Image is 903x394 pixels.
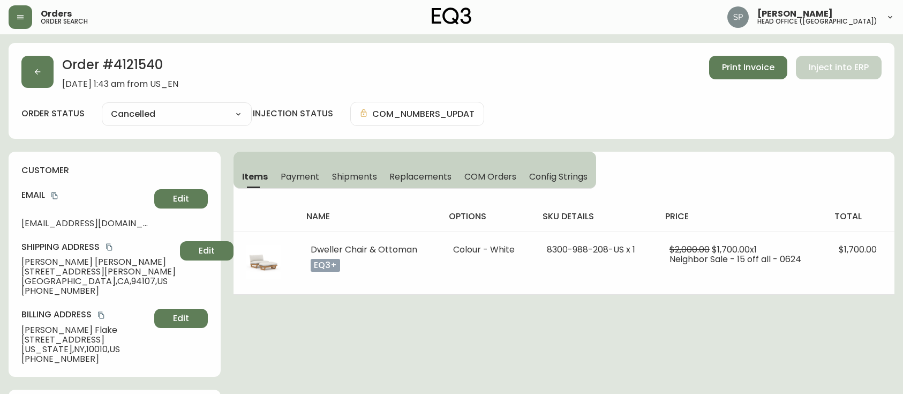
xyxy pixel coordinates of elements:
[712,243,757,256] span: $1,700.00 x 1
[246,245,281,279] img: 433fdee9-4cc0-4c6f-9a3d-352a81ba0e05Optional[dweller-chair-and-ottoman-oak-white].jpg
[21,277,176,286] span: [GEOGRAPHIC_DATA] , CA , 94107 , US
[311,259,340,272] p: eq3+
[21,325,150,335] span: [PERSON_NAME] Flake
[41,18,88,25] h5: order search
[21,335,150,345] span: [STREET_ADDRESS]
[665,211,817,222] h4: price
[21,345,150,354] span: [US_STATE] , NY , 10010 , US
[722,62,774,73] span: Print Invoice
[332,171,377,182] span: Shipments
[432,8,471,25] img: logo
[242,171,268,182] span: Items
[21,267,176,277] span: [STREET_ADDRESS][PERSON_NAME]
[757,10,833,18] span: [PERSON_NAME]
[311,243,417,256] span: Dweller Chair & Ottoman
[21,257,176,267] span: [PERSON_NAME] [PERSON_NAME]
[21,354,150,364] span: [PHONE_NUMBER]
[21,286,176,296] span: [PHONE_NUMBER]
[253,108,333,120] h4: injection status
[839,243,877,256] span: $1,700.00
[199,245,215,257] span: Edit
[529,171,587,182] span: Config Strings
[547,243,635,256] span: 8300-988-208-US x 1
[306,211,432,222] h4: name
[21,219,150,228] span: [EMAIL_ADDRESS][DOMAIN_NAME]
[757,18,877,25] h5: head office ([GEOGRAPHIC_DATA])
[449,211,525,222] h4: options
[709,56,787,79] button: Print Invoice
[96,310,107,321] button: copy
[281,171,319,182] span: Payment
[21,309,150,321] h4: Billing Address
[154,189,208,209] button: Edit
[21,189,150,201] h4: Email
[464,171,517,182] span: COM Orders
[834,211,886,222] h4: total
[180,241,234,261] button: Edit
[727,6,749,28] img: 0cb179e7bf3690758a1aaa5f0aafa0b4
[62,79,178,89] span: [DATE] 1:43 am from US_EN
[173,313,189,324] span: Edit
[41,10,72,18] span: Orders
[669,253,801,265] span: Neighbor Sale - 15 off all - 0624
[21,108,85,120] label: order status
[21,165,208,176] h4: customer
[104,242,115,252] button: copy
[49,190,60,201] button: copy
[173,193,189,205] span: Edit
[389,171,451,182] span: Replacements
[453,245,521,255] li: Colour - White
[154,309,208,328] button: Edit
[543,211,648,222] h4: sku details
[62,56,178,79] h2: Order # 4121540
[21,241,176,253] h4: Shipping Address
[669,243,710,256] span: $2,000.00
